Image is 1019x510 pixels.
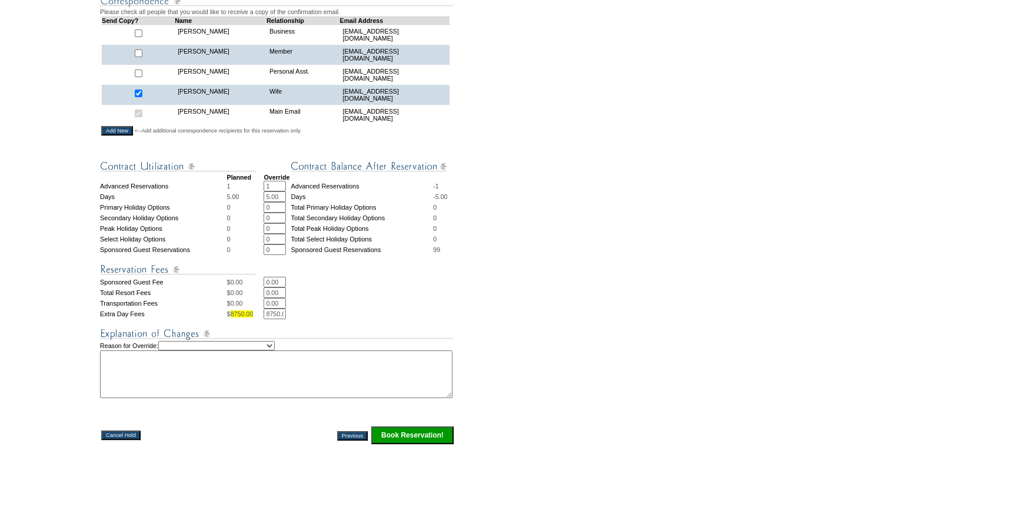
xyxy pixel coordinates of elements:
[135,127,302,134] span: <--Add additional correspondence recipients for this reservation only.
[433,204,437,211] span: 0
[175,24,267,45] td: [PERSON_NAME]
[267,105,340,125] td: Main Email
[291,159,447,174] img: Contract Balance After Reservation
[433,214,437,221] span: 0
[339,85,449,105] td: [EMAIL_ADDRESS][DOMAIN_NAME]
[433,193,447,200] span: -5.00
[433,183,438,190] span: -1
[433,236,437,243] span: 0
[100,262,256,277] img: Reservation Fees
[291,181,433,191] td: Advanced Reservations
[100,234,227,244] td: Select Holiday Options
[227,193,239,200] span: 5.00
[227,236,230,243] span: 0
[175,45,267,65] td: [PERSON_NAME]
[227,309,264,319] td: $
[100,213,227,223] td: Secondary Holiday Options
[227,287,264,298] td: $
[100,223,227,234] td: Peak Holiday Options
[102,16,175,24] td: Send Copy?
[100,277,227,287] td: Sponsored Guest Fee
[227,183,230,190] span: 1
[100,191,227,202] td: Days
[231,289,243,296] span: 0.00
[291,234,433,244] td: Total Select Holiday Options
[100,326,453,341] img: Explanation of Changes
[371,426,454,444] input: Click this button to finalize your reservation.
[264,174,289,181] strong: Override
[227,174,251,181] strong: Planned
[291,213,433,223] td: Total Secondary Holiday Options
[175,65,267,85] td: [PERSON_NAME]
[339,45,449,65] td: [EMAIL_ADDRESS][DOMAIN_NAME]
[227,298,264,309] td: $
[231,310,254,317] span: 8750.00
[339,105,449,125] td: [EMAIL_ADDRESS][DOMAIN_NAME]
[339,24,449,45] td: [EMAIL_ADDRESS][DOMAIN_NAME]
[227,225,230,232] span: 0
[291,244,433,255] td: Sponsored Guest Reservations
[101,126,133,135] input: Add New
[291,191,433,202] td: Days
[227,246,230,253] span: 0
[227,204,230,211] span: 0
[227,214,230,221] span: 0
[339,16,449,24] td: Email Address
[231,300,243,307] span: 0.00
[100,8,340,15] span: Please check all people that you would like to receive a copy of the confirmation email.
[337,431,368,441] input: Previous
[339,65,449,85] td: [EMAIL_ADDRESS][DOMAIN_NAME]
[100,202,227,213] td: Primary Holiday Options
[175,85,267,105] td: [PERSON_NAME]
[100,298,227,309] td: Transportation Fees
[175,16,267,24] td: Name
[267,65,340,85] td: Personal Asst.
[100,181,227,191] td: Advanced Reservations
[231,279,243,286] span: 0.00
[100,159,256,174] img: Contract Utilization
[227,277,264,287] td: $
[101,430,141,440] input: Cancel Hold
[291,223,433,234] td: Total Peak Holiday Options
[267,85,340,105] td: Wife
[100,341,455,398] td: Reason for Override:
[433,225,437,232] span: 0
[100,287,227,298] td: Total Resort Fees
[433,246,440,253] span: 99
[267,45,340,65] td: Member
[100,309,227,319] td: Extra Day Fees
[175,105,267,125] td: [PERSON_NAME]
[100,244,227,255] td: Sponsored Guest Reservations
[267,24,340,45] td: Business
[267,16,340,24] td: Relationship
[291,202,433,213] td: Total Primary Holiday Options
